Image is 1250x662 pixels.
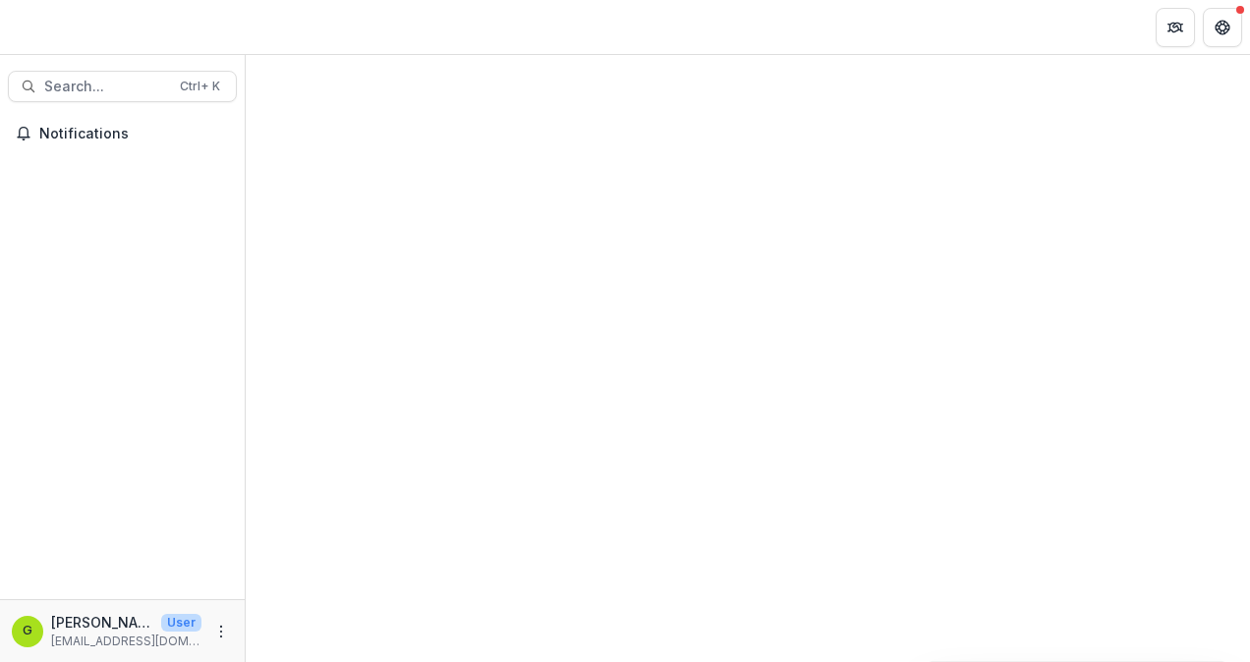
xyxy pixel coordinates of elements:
[176,76,224,97] div: Ctrl + K
[51,612,153,633] p: [PERSON_NAME]
[23,625,32,637] div: Greta
[254,13,337,41] nav: breadcrumb
[161,614,201,632] p: User
[39,126,229,142] span: Notifications
[8,71,237,102] button: Search...
[209,620,233,643] button: More
[1203,8,1242,47] button: Get Help
[44,79,168,95] span: Search...
[8,118,237,149] button: Notifications
[1156,8,1195,47] button: Partners
[51,633,201,650] p: [EMAIL_ADDRESS][DOMAIN_NAME]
